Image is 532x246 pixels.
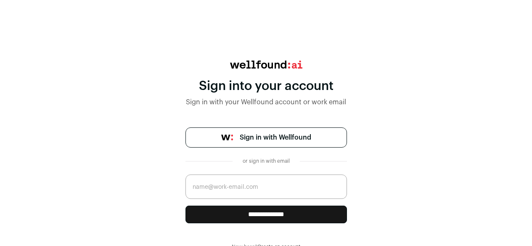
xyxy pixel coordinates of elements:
[185,79,347,94] div: Sign into your account
[185,127,347,148] a: Sign in with Wellfound
[240,132,311,143] span: Sign in with Wellfound
[185,175,347,199] input: name@work-email.com
[230,61,302,69] img: wellfound:ai
[185,97,347,107] div: Sign in with your Wellfound account or work email
[221,135,233,140] img: wellfound-symbol-flush-black-fb3c872781a75f747ccb3a119075da62bfe97bd399995f84a933054e44a575c4.png
[239,158,293,164] div: or sign in with email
